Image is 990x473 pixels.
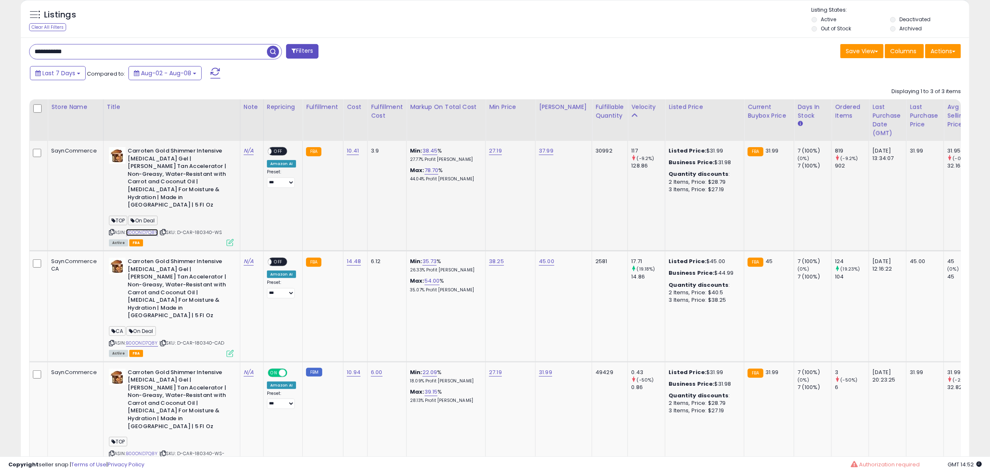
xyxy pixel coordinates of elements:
small: (0%) [947,266,959,272]
div: Amazon AI [267,382,296,389]
a: N/A [244,368,254,377]
p: 44.04% Profit [PERSON_NAME] [410,176,479,182]
a: 27.19 [489,147,502,155]
strong: Copyright [8,461,39,468]
div: % [410,147,479,163]
a: 38.25 [489,257,504,266]
b: Listed Price: [669,368,706,376]
div: Avg Selling Price [947,103,978,129]
button: Actions [925,44,961,58]
b: Quantity discounts [669,170,728,178]
div: SaynCommerce [51,147,97,155]
div: % [410,167,479,182]
a: 10.41 [347,147,359,155]
th: The percentage added to the cost of goods (COGS) that forms the calculator for Min & Max prices. [407,99,486,141]
b: Quantity discounts [669,281,728,289]
a: 38.45 [422,147,438,155]
span: 31.99 [765,368,779,376]
div: ASIN: [109,258,234,356]
div: 45.00 [910,258,937,265]
div: Amazon AI [267,271,296,278]
div: SaynCommerce [51,369,97,376]
div: SaynCommerce CA [51,258,97,273]
div: 117 [631,147,665,155]
div: Fulfillable Quantity [595,103,624,120]
div: Store Name [51,103,100,111]
span: TOP [109,437,128,446]
div: ASIN: [109,147,234,245]
div: 31.99 [910,369,937,376]
small: (-2.53%) [953,377,973,383]
a: 6.00 [371,368,383,377]
div: Velocity [631,103,662,111]
span: On Deal [126,326,156,336]
div: $45.00 [669,258,738,265]
div: 7 (100%) [797,162,831,170]
div: Markup on Total Cost [410,103,482,111]
span: OFF [272,148,285,155]
b: Max: [410,166,425,174]
small: FBA [748,258,763,267]
div: 3 Items, Price: $27.19 [669,186,738,193]
div: Last Purchase Date (GMT) [872,103,903,138]
b: Quantity discounts [669,392,728,399]
small: Days In Stock. [797,120,802,128]
div: 32.82 [947,384,981,391]
a: Privacy Policy [108,461,144,468]
div: 0.86 [631,384,665,391]
div: Preset: [267,280,296,298]
div: $31.99 [669,369,738,376]
img: 41Ze8-PCp9L._SL40_.jpg [109,369,126,385]
div: Note [244,103,260,111]
small: (0%) [797,266,809,272]
label: Deactivated [899,16,931,23]
a: 78.70 [425,166,439,175]
div: 30992 [595,147,621,155]
span: Columns [890,47,916,55]
div: 0.43 [631,369,665,376]
img: 41Ze8-PCp9L._SL40_.jpg [109,258,126,274]
span: All listings currently available for purchase on Amazon [109,239,128,246]
span: FBA [129,239,143,246]
span: FBA [129,350,143,357]
div: 45 [947,273,981,281]
small: (-50%) [637,377,654,383]
span: 45 [765,257,773,265]
b: Listed Price: [669,257,706,265]
b: Carroten Gold Shimmer Intensive [MEDICAL_DATA] Gel | [PERSON_NAME] Tan Accelerator | Non-Greasy, ... [128,147,229,211]
div: 3 Items, Price: $38.25 [669,296,738,304]
div: Current Buybox Price [748,103,790,120]
a: 37.99 [539,147,553,155]
a: B00OND7Q8Y [126,450,158,457]
b: Carroten Gold Shimmer Intensive [MEDICAL_DATA] Gel | [PERSON_NAME] Tan Accelerator | Non-Greasy, ... [128,258,229,322]
div: 7 (100%) [797,258,831,265]
div: seller snap | | [8,461,144,469]
b: Min: [410,257,422,265]
div: : [669,392,738,399]
div: 31.99 [947,369,981,376]
div: 32.16 [947,162,981,170]
a: 31.99 [539,368,552,377]
p: 28.13% Profit [PERSON_NAME] [410,398,479,404]
small: FBA [306,147,321,156]
div: 819 [835,147,869,155]
span: CA [109,326,126,336]
p: Listing States: [812,6,969,14]
div: 3.9 [371,147,400,155]
a: 35.73 [422,257,437,266]
span: | SKU: D-CAR-180340-WS-FBM [109,450,225,463]
div: 7 (100%) [797,147,831,155]
button: Last 7 Days [30,66,86,80]
a: B00OND7Q8Y [126,340,158,347]
small: FBA [748,147,763,156]
small: (19.23%) [841,266,860,272]
div: 6 [835,384,869,391]
div: [DATE] 13:34:07 [872,147,900,162]
div: 45 [947,258,981,265]
div: 902 [835,162,869,170]
div: 124 [835,258,869,265]
small: (0%) [797,155,809,162]
div: 128.86 [631,162,665,170]
span: 31.99 [765,147,779,155]
div: 7 (100%) [797,369,831,376]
